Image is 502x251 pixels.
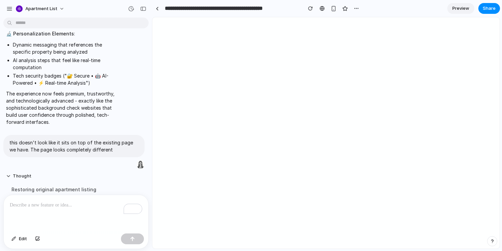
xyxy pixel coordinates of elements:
p: The experience now feels premium, trustworthy, and technologically advanced - exactly like the so... [6,90,119,125]
li: AI analysis steps that feel like real-time computation [13,57,119,71]
strong: 🔬 Personalization Elements [6,31,74,36]
button: Share [478,3,500,14]
span: Apartment List [25,5,57,12]
div: To enrich screen reader interactions, please activate Accessibility in Grammarly extension settings [4,195,148,231]
button: Edit [8,233,30,244]
a: Preview [447,3,474,14]
span: Preview [452,5,469,12]
p: this doesn't look like it sits on top of the existing page we have. The page looks completely dif... [9,139,139,153]
span: Share [483,5,496,12]
li: Tech security badges ("🔐 Secure • 🤖 AI-Powered • ⚡ Real-time Analysis") [13,72,119,86]
li: Dynamic messaging that references the specific property being analyzed [13,41,119,55]
span: Edit [19,235,27,242]
p: : [6,30,119,37]
button: Apartment List [13,3,68,14]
